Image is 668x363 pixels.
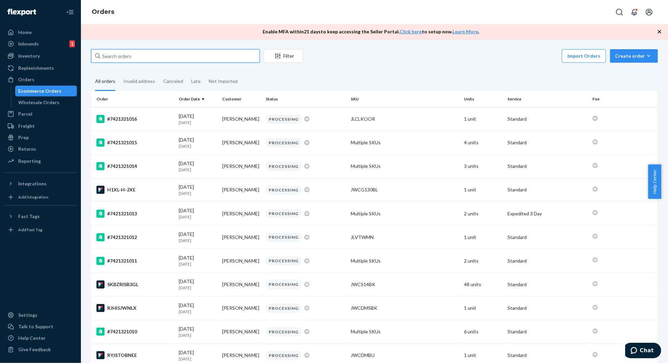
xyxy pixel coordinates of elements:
div: Orders [18,76,34,83]
td: [PERSON_NAME] [220,296,263,320]
div: JLCLKOOR [351,116,459,122]
div: SKBZRISB3GL [96,280,173,289]
div: Canceled [163,72,183,90]
div: [DATE] [179,254,217,267]
div: #7421321011 [96,257,173,265]
td: 1 unit [461,296,505,320]
div: JWCDMBU [351,352,459,359]
button: Filter [264,49,303,63]
td: 2 units [461,202,505,225]
div: PROCESSING [266,280,301,289]
div: JWCDMSBK [351,305,459,311]
div: Invalid address [123,72,155,90]
a: Orders [4,74,77,85]
th: Status [263,91,348,107]
th: Order Date [176,91,220,107]
button: Talk to Support [4,321,77,332]
a: Orders [92,8,114,16]
div: PROCESSING [266,233,301,242]
th: Fee [590,91,658,107]
div: Filter [264,53,302,59]
td: Multiple SKUs [348,131,461,154]
p: [DATE] [179,356,217,362]
div: H1XL-H-2XE [96,186,173,194]
div: Integrations [18,180,47,187]
a: Reporting [4,156,77,167]
div: PROCESSING [266,304,301,313]
td: [PERSON_NAME] [220,202,263,225]
p: Standard [507,186,587,193]
div: [DATE] [179,160,217,173]
p: Standard [507,139,587,146]
div: #7421321010 [96,328,173,336]
div: [DATE] [179,278,217,291]
td: 3 units [461,154,505,178]
p: Standard [507,234,587,241]
div: All orders [95,72,115,91]
td: Multiple SKUs [348,202,461,225]
div: Parcel [18,111,32,117]
div: PROCESSING [266,256,301,265]
td: [PERSON_NAME] [220,273,263,296]
div: Wholesale Orders [19,99,60,106]
div: PROCESSING [266,327,301,336]
td: Multiple SKUs [348,249,461,273]
div: Not Imported [209,72,238,90]
td: [PERSON_NAME] [220,249,263,273]
div: [DATE] [179,326,217,338]
td: Multiple SKUs [348,320,461,343]
div: Settings [18,312,37,319]
div: Prep [18,134,29,141]
div: [DATE] [179,184,217,196]
div: Ecommerce Orders [19,88,62,94]
p: Standard [507,328,587,335]
p: [DATE] [179,332,217,338]
button: Open notifications [628,5,641,19]
button: Open Search Box [613,5,626,19]
a: Home [4,27,77,38]
td: 4 units [461,131,505,154]
p: Standard [507,258,587,264]
td: [PERSON_NAME] [220,225,263,249]
p: Standard [507,281,587,288]
button: Help Center [648,164,661,199]
div: Add Fast Tag [18,227,42,233]
ol: breadcrumbs [86,2,120,22]
div: [DATE] [179,207,217,220]
div: JLVTWMN [351,234,459,241]
p: Standard [507,305,587,311]
a: Inventory [4,51,77,61]
a: Replenishments [4,63,77,73]
p: [DATE] [179,261,217,267]
p: Expedited 3 Day [507,210,587,217]
div: PROCESSING [266,185,301,194]
a: Learn More [453,29,478,34]
button: Open account menu [642,5,656,19]
div: Talk to Support [18,323,53,330]
p: Standard [507,163,587,170]
p: [DATE] [179,285,217,291]
p: [DATE] [179,120,217,125]
p: [DATE] [179,238,217,243]
th: Service [505,91,590,107]
div: Home [18,29,32,36]
div: Add Integration [18,194,48,200]
div: #7421321014 [96,162,173,170]
a: Add Integration [4,192,77,203]
div: Give Feedback [18,346,51,353]
button: Close Navigation [63,5,77,19]
div: Fast Tags [18,213,40,220]
div: [DATE] [179,113,217,125]
a: Returns [4,144,77,154]
p: Enable MFA within 21 days to keep accessing the Seller Portal. to setup now. . [263,28,480,35]
div: [DATE] [179,137,217,149]
div: RYJSTOBNEE [96,351,173,359]
div: #7421321016 [96,115,173,123]
td: 1 unit [461,107,505,131]
p: Standard [507,116,587,122]
td: [PERSON_NAME] [220,107,263,131]
td: [PERSON_NAME] [220,131,263,154]
iframe: Opens a widget where you can chat to one of our agents [625,343,661,360]
th: Order [91,91,176,107]
td: 6 units [461,320,505,343]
